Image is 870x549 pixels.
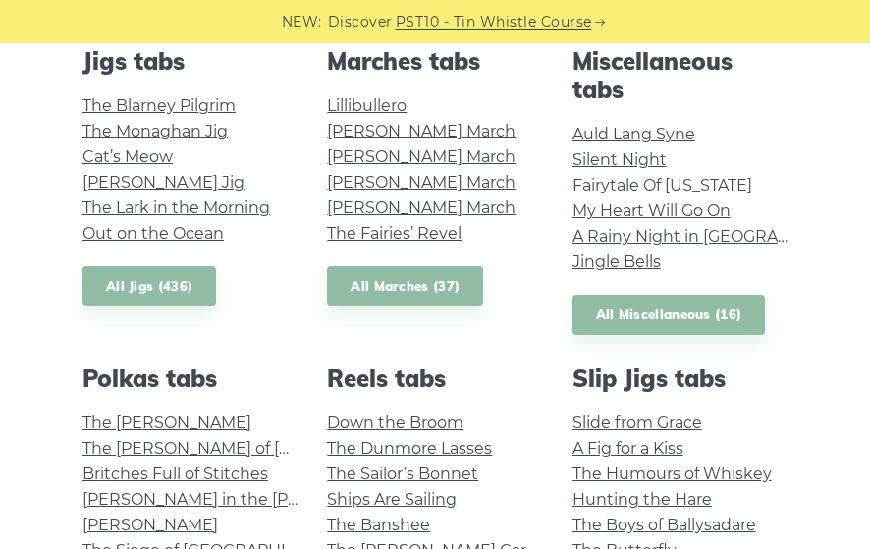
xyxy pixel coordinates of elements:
a: [PERSON_NAME] Jig [82,173,245,192]
a: My Heart Will Go On [572,201,731,220]
span: NEW: [282,11,322,33]
a: Slide from Grace [572,413,702,432]
a: The Monaghan Jig [82,122,228,140]
a: Lillibullero [327,96,407,115]
a: Auld Lang Syne [572,125,695,143]
a: All Jigs (436) [82,266,216,306]
h2: Miscellaneous tabs [572,47,788,104]
a: The Boys of Ballysadare [572,516,756,534]
a: PST10 - Tin Whistle Course [396,11,592,33]
h2: Polkas tabs [82,364,298,393]
h2: Jigs tabs [82,47,298,76]
a: Jingle Bells [572,252,661,271]
a: The Dunmore Lasses [327,439,492,458]
a: Hunting the Hare [572,490,712,509]
a: The Fairies’ Revel [327,224,462,243]
a: [PERSON_NAME] March [327,198,516,217]
a: Fairytale Of [US_STATE] [572,176,752,194]
a: The Humours of Whiskey [572,465,772,483]
a: [PERSON_NAME] [82,516,218,534]
h2: Marches tabs [327,47,542,76]
a: The Sailor’s Bonnet [327,465,478,483]
a: The [PERSON_NAME] [82,413,251,432]
a: [PERSON_NAME] March [327,173,516,192]
a: Silent Night [572,150,667,169]
a: [PERSON_NAME] in the [PERSON_NAME] [82,490,408,509]
h2: Slip Jigs tabs [572,364,788,393]
a: The Lark in the Morning [82,198,270,217]
a: The [PERSON_NAME] of [PERSON_NAME] [82,439,409,458]
a: [PERSON_NAME] March [327,147,516,166]
a: The Blarney Pilgrim [82,96,236,115]
span: Discover [328,11,393,33]
a: [PERSON_NAME] March [327,122,516,140]
a: All Miscellaneous (16) [572,295,766,335]
a: Ships Are Sailing [327,490,457,509]
a: Out on the Ocean [82,224,224,243]
a: Cat’s Meow [82,147,173,166]
a: A Fig for a Kiss [572,439,683,458]
a: Down the Broom [327,413,463,432]
a: Britches Full of Stitches [82,465,268,483]
a: All Marches (37) [327,266,483,306]
h2: Reels tabs [327,364,542,393]
a: The Banshee [327,516,430,534]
